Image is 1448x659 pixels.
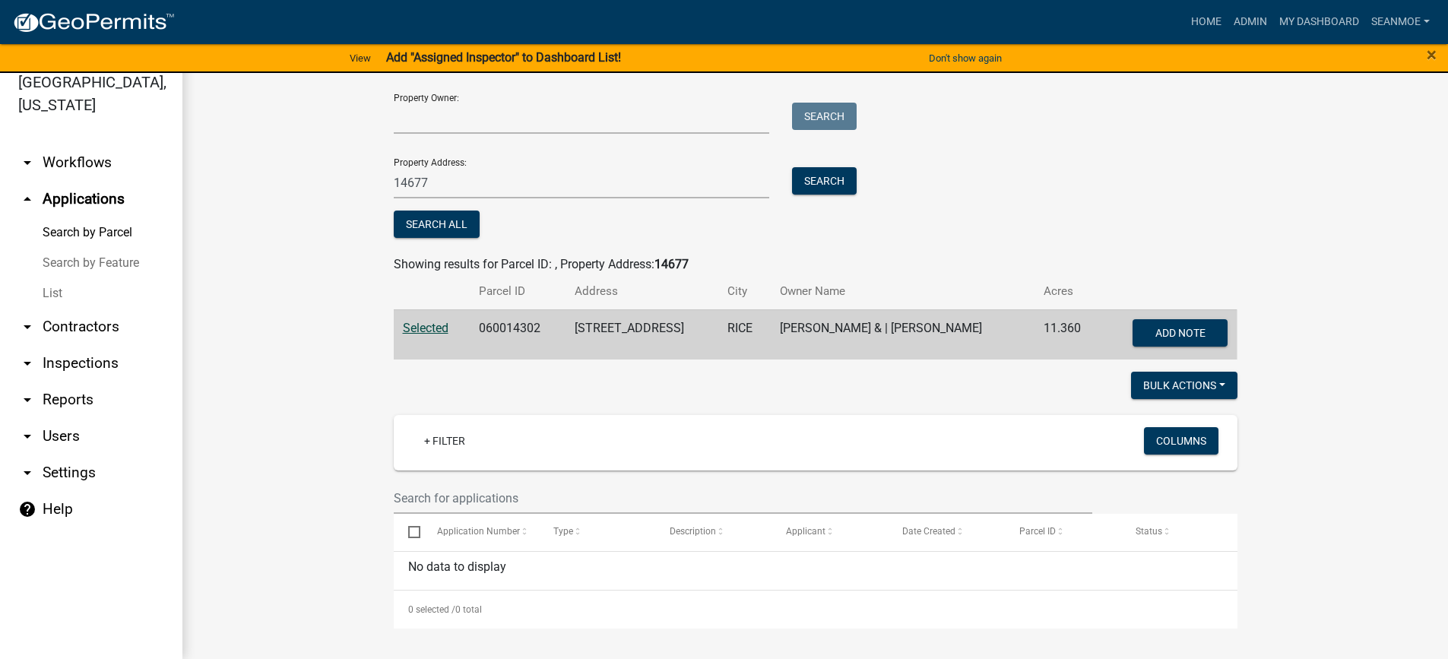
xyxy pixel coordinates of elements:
[408,604,455,615] span: 0 selected /
[655,514,772,550] datatable-header-cell: Description
[18,318,36,336] i: arrow_drop_down
[1185,8,1228,36] a: Home
[566,274,718,309] th: Address
[1427,46,1437,64] button: Close
[792,167,857,195] button: Search
[18,500,36,518] i: help
[18,154,36,172] i: arrow_drop_down
[344,46,377,71] a: View
[566,309,718,360] td: [STREET_ADDRESS]
[771,309,1035,360] td: [PERSON_NAME] & | [PERSON_NAME]
[670,526,716,537] span: Description
[470,274,566,309] th: Parcel ID
[718,309,770,360] td: RICE
[394,211,480,238] button: Search All
[1427,44,1437,65] span: ×
[654,257,689,271] strong: 14677
[394,483,1093,514] input: Search for applications
[386,50,621,65] strong: Add "Assigned Inspector" to Dashboard List!
[1136,526,1162,537] span: Status
[772,514,888,550] datatable-header-cell: Applicant
[18,190,36,208] i: arrow_drop_up
[423,514,539,550] datatable-header-cell: Application Number
[888,514,1004,550] datatable-header-cell: Date Created
[1019,526,1056,537] span: Parcel ID
[18,464,36,482] i: arrow_drop_down
[553,526,573,537] span: Type
[1144,427,1218,455] button: Columns
[18,391,36,409] i: arrow_drop_down
[786,526,825,537] span: Applicant
[902,526,955,537] span: Date Created
[18,354,36,372] i: arrow_drop_down
[539,514,655,550] datatable-header-cell: Type
[1035,309,1101,360] td: 11.360
[403,321,448,335] a: Selected
[412,427,477,455] a: + Filter
[394,514,423,550] datatable-header-cell: Select
[1131,372,1237,399] button: Bulk Actions
[1365,8,1436,36] a: SeanMoe
[1273,8,1365,36] a: My Dashboard
[1120,514,1237,550] datatable-header-cell: Status
[718,274,770,309] th: City
[18,427,36,445] i: arrow_drop_down
[792,103,857,130] button: Search
[1004,514,1120,550] datatable-header-cell: Parcel ID
[1155,326,1206,338] span: Add Note
[1133,319,1228,347] button: Add Note
[437,526,520,537] span: Application Number
[923,46,1008,71] button: Don't show again
[394,591,1237,629] div: 0 total
[1228,8,1273,36] a: Admin
[394,552,1237,590] div: No data to display
[1035,274,1101,309] th: Acres
[470,309,566,360] td: 060014302
[771,274,1035,309] th: Owner Name
[394,255,1237,274] div: Showing results for Parcel ID: , Property Address:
